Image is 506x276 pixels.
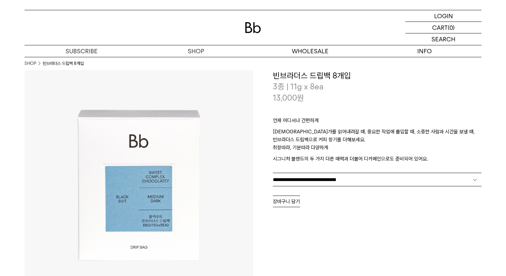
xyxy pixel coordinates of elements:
[297,93,304,103] span: 원
[273,144,481,155] p: 취향따라, 기분따라 다양하게
[431,33,455,45] p: SEARCH
[25,60,36,67] a: SHOP
[405,22,481,33] a: CART (0)
[273,81,481,92] p: 3종 | 11g x 8ea
[43,60,84,67] li: 빈브라더스 드립백 8개입
[273,128,481,144] p: [DEMOGRAPHIC_DATA]가를 읽어내려갈 때, 중요한 작업에 몰입할 때, 소중한 사람과 시간을 보낼 때, 빈브라더스 드립백으로 커피 향기를 더해보세요.
[273,116,481,128] p: 언제 어디서나 간편하게
[432,22,448,33] p: CART
[273,196,300,207] button: 장바구니 담기
[253,45,367,57] p: WHOLESALE
[245,22,261,33] img: 로고
[367,45,481,57] p: INFO
[405,10,481,22] a: LOGIN
[434,10,453,22] p: LOGIN
[25,45,139,57] a: SUBSCRIBE
[273,155,481,163] p: 시그니처 블렌드의 두 가지 다른 매력과 더불어 디카페인으로도 준비되어 있어요.
[273,70,481,81] h3: 빈브라더스 드립백 8개입
[273,92,304,104] p: 13,000
[139,45,253,57] a: SHOP
[448,22,455,33] p: (0)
